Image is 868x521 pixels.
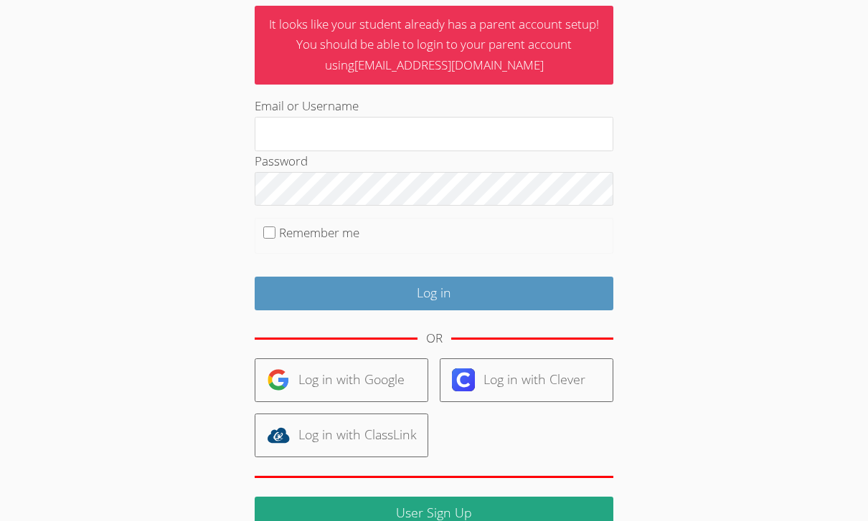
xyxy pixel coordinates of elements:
[440,358,613,402] a: Log in with Clever
[267,424,290,446] img: classlink-logo-d6bb404cc1216ec64c9a2012d9dc4662098be43eaf13dc465df04b49fa7ab582.svg
[255,153,308,169] label: Password
[255,277,613,310] input: Log in
[255,6,613,85] p: It looks like your student already has a parent account setup! You should be able to login to you...
[452,368,475,391] img: clever-logo-6eab21bc6e7a338710f1a6ff85c0baf02591cd810cc4098c63d3a4b26e2feb20.svg
[255,358,428,402] a: Log in with Google
[255,97,359,114] label: Email or Username
[426,328,443,349] div: OR
[255,414,428,457] a: Log in with ClassLink
[267,368,290,391] img: google-logo-50288ca7cdecda66e5e0955fdab243c47b7ad437acaf1139b6f446037453330a.svg
[279,224,359,241] label: Remember me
